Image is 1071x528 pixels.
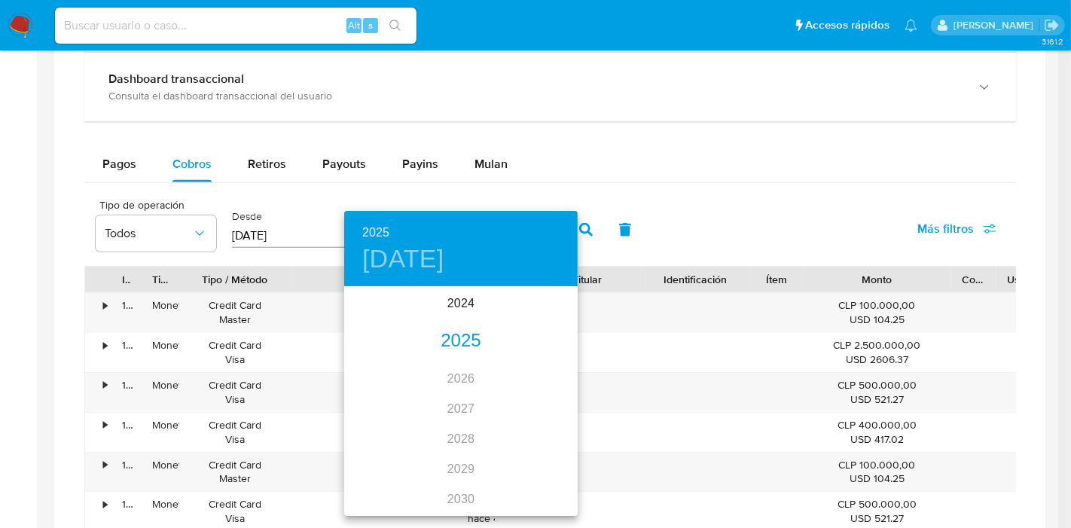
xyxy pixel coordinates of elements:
button: [DATE] [362,243,444,275]
div: 2024 [344,288,578,319]
button: 2025 [362,222,389,243]
div: 2025 [344,326,578,356]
